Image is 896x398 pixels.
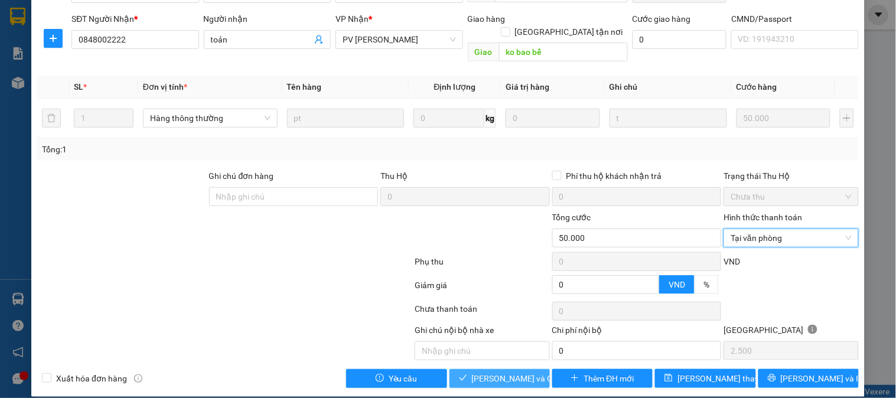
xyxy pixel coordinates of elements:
div: Tổng: 1 [42,143,347,156]
span: kg [484,109,496,128]
span: Thu Hộ [380,171,408,181]
span: exclamation-circle [376,374,384,383]
button: plus [840,109,854,128]
button: save[PERSON_NAME] thay đổi [655,369,755,388]
button: printer[PERSON_NAME] và In [758,369,859,388]
span: Yêu cầu [389,372,418,385]
div: Trạng thái Thu Hộ [724,169,858,182]
span: PV Gia Nghĩa [343,31,455,48]
button: plus [44,29,63,48]
span: Giao [468,43,499,61]
span: save [664,374,673,383]
span: Cước hàng [737,82,777,92]
input: Cước giao hàng [633,30,727,49]
span: Giao hàng [468,14,506,24]
span: Phí thu hộ khách nhận trả [562,169,667,182]
span: printer [768,374,776,383]
span: Tổng cước [552,213,591,222]
th: Ghi chú [605,76,732,99]
span: Tại văn phòng [731,229,851,247]
span: SL [74,82,83,92]
div: [GEOGRAPHIC_DATA] [724,324,858,341]
span: [PERSON_NAME] và Giao hàng [472,372,585,385]
input: 0 [506,109,600,128]
button: plusThêm ĐH mới [552,369,653,388]
div: Phụ thu [413,255,550,276]
input: 0 [737,109,831,128]
span: Giá trị hàng [506,82,549,92]
label: Cước giao hàng [633,14,691,24]
div: Giảm giá [413,279,550,299]
span: plus [571,374,579,383]
span: [GEOGRAPHIC_DATA] tận nơi [510,25,628,38]
span: Xuất hóa đơn hàng [51,372,132,385]
div: Chi phí nội bộ [552,324,722,341]
span: VP Nhận [335,14,369,24]
span: user-add [314,35,324,44]
label: Hình thức thanh toán [724,213,802,222]
span: Đơn vị tính [143,82,187,92]
div: CMND/Passport [731,12,858,25]
span: info-circle [808,325,817,334]
span: VND [724,257,740,266]
input: Nhập ghi chú [415,341,549,360]
div: Chưa thanh toán [413,302,550,323]
span: Định lượng [434,82,476,92]
span: [PERSON_NAME] và In [781,372,864,385]
span: plus [44,34,62,43]
span: VND [669,280,685,289]
input: Ghi Chú [610,109,727,128]
span: Hàng thông thường [150,109,271,127]
input: Dọc đường [499,43,628,61]
span: Thêm ĐH mới [584,372,634,385]
button: check[PERSON_NAME] và Giao hàng [449,369,550,388]
span: info-circle [134,374,142,383]
input: VD: Bàn, Ghế [287,109,405,128]
span: check [459,374,467,383]
div: Người nhận [204,12,331,25]
label: Ghi chú đơn hàng [209,171,274,181]
span: Tên hàng [287,82,322,92]
span: [PERSON_NAME] thay đổi [677,372,772,385]
span: % [703,280,709,289]
button: exclamation-circleYêu cầu [346,369,447,388]
button: delete [42,109,61,128]
div: Ghi chú nội bộ nhà xe [415,324,549,341]
div: SĐT Người Nhận [71,12,198,25]
span: Chưa thu [731,188,851,205]
input: Ghi chú đơn hàng [209,187,379,206]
